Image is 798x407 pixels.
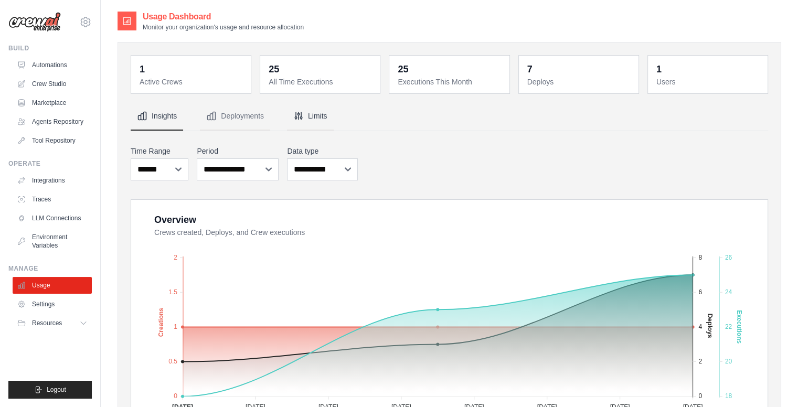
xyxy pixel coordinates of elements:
[32,319,62,327] span: Resources
[269,77,374,87] dt: All Time Executions
[698,358,702,365] tspan: 2
[269,62,279,77] div: 25
[47,385,66,394] span: Logout
[698,253,702,261] tspan: 8
[287,146,357,156] label: Data type
[725,253,732,261] tspan: 26
[287,102,334,131] button: Limits
[197,146,279,156] label: Period
[527,77,632,87] dt: Deploys
[398,62,408,77] div: 25
[140,62,145,77] div: 1
[143,10,304,23] h2: Usage Dashboard
[725,288,732,295] tspan: 24
[398,77,503,87] dt: Executions This Month
[656,77,761,87] dt: Users
[13,113,92,130] a: Agents Repository
[725,323,732,330] tspan: 22
[154,227,755,238] dt: Crews created, Deploys, and Crew executions
[131,102,768,131] nav: Tabs
[698,392,702,400] tspan: 0
[13,94,92,111] a: Marketplace
[168,358,177,365] tspan: 0.5
[154,212,196,227] div: Overview
[200,102,270,131] button: Deployments
[8,264,92,273] div: Manage
[143,23,304,31] p: Monitor your organization's usage and resource allocation
[13,172,92,189] a: Integrations
[706,313,713,338] text: Deploys
[13,76,92,92] a: Crew Studio
[8,381,92,399] button: Logout
[527,62,533,77] div: 7
[174,392,177,400] tspan: 0
[131,146,188,156] label: Time Range
[736,310,743,344] text: Executions
[131,102,183,131] button: Insights
[698,288,702,295] tspan: 6
[174,323,177,330] tspan: 1
[13,315,92,331] button: Resources
[725,392,732,400] tspan: 18
[656,62,662,77] div: 1
[8,12,61,32] img: Logo
[13,277,92,294] a: Usage
[13,210,92,227] a: LLM Connections
[8,44,92,52] div: Build
[13,132,92,149] a: Tool Repository
[13,191,92,208] a: Traces
[168,288,177,295] tspan: 1.5
[13,229,92,254] a: Environment Variables
[157,307,165,337] text: Creations
[140,77,244,87] dt: Active Crews
[725,358,732,365] tspan: 20
[13,296,92,313] a: Settings
[174,253,177,261] tspan: 2
[698,323,702,330] tspan: 4
[8,159,92,168] div: Operate
[13,57,92,73] a: Automations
